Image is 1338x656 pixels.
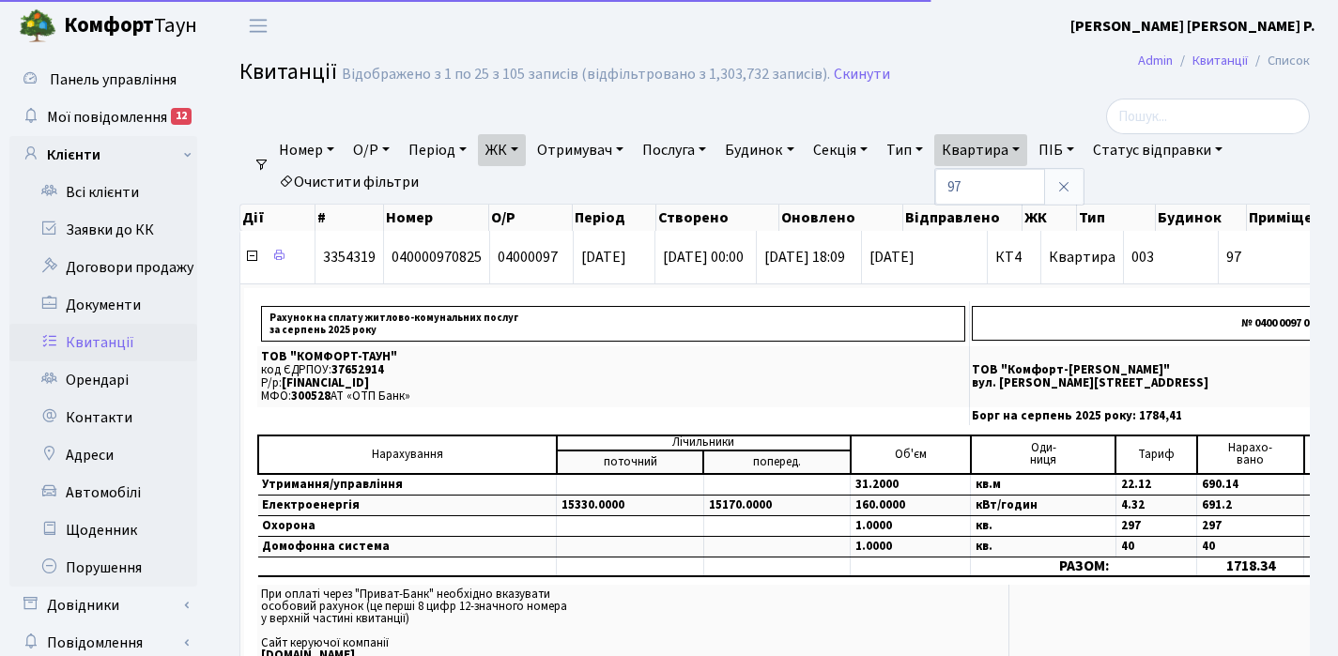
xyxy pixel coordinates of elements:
th: Будинок [1156,205,1246,231]
td: 160.0000 [851,495,971,515]
th: Тип [1077,205,1156,231]
span: КТ4 [995,250,1033,265]
td: Нарахо- вано [1197,435,1304,474]
th: # [315,205,384,231]
td: Об'єм [851,435,971,474]
div: 12 [171,108,192,125]
a: Щоденник [9,511,197,549]
a: Довідники [9,587,197,624]
span: 04000097 [498,247,558,267]
td: 31.2000 [851,474,971,496]
a: Будинок [717,134,801,166]
a: Мої повідомлення12 [9,99,197,136]
a: Admin [1138,51,1173,70]
td: Утримання/управління [258,474,557,496]
span: [DATE] 00:00 [663,247,744,267]
td: 297 [1197,515,1304,536]
a: ЖК [478,134,526,166]
img: logo.png [19,8,56,45]
a: Квартира [934,134,1027,166]
th: Оновлено [779,205,903,231]
td: 1718.34 [1197,557,1304,576]
span: Мої повідомлення [47,107,167,128]
a: Панель управління [9,61,197,99]
td: Електроенергія [258,495,557,515]
a: Тип [879,134,930,166]
span: 3354319 [323,247,376,267]
span: [DATE] 18:09 [764,247,845,267]
td: Нарахування [258,435,557,474]
td: 22.12 [1115,474,1196,496]
td: 15330.0000 [557,495,703,515]
td: 297 [1115,515,1196,536]
td: 690.14 [1197,474,1304,496]
p: Р/р: [261,377,965,389]
a: Отримувач [530,134,631,166]
button: Переключити навігацію [235,10,282,41]
td: кв. [971,515,1115,536]
th: Дії [240,205,315,231]
td: РАЗОМ: [971,557,1197,576]
input: Пошук... [1106,99,1310,134]
td: 1.0000 [851,536,971,557]
a: О/Р [346,134,397,166]
span: Квитанції [239,55,337,88]
span: 300528 [291,388,331,404]
a: [PERSON_NAME] [PERSON_NAME] Р. [1070,15,1315,38]
b: [PERSON_NAME] [PERSON_NAME] Р. [1070,16,1315,37]
span: 003 [1131,247,1154,267]
span: 37652914 [331,361,384,378]
a: Квитанції [1192,51,1248,70]
a: ПІБ [1031,134,1082,166]
span: 040000970825 [392,247,482,267]
a: Статус відправки [1085,134,1230,166]
a: Скинути [834,66,890,84]
span: Панель управління [50,69,177,90]
a: Квитанції [9,324,197,361]
td: Тариф [1115,435,1196,474]
span: [DATE] [869,250,979,265]
a: Документи [9,286,197,324]
span: [DATE] [581,247,626,267]
span: Таун [64,10,197,42]
td: 40 [1197,536,1304,557]
td: Домофонна система [258,536,557,557]
a: Всі клієнти [9,174,197,211]
td: кВт/годин [971,495,1115,515]
a: Автомобілі [9,474,197,511]
td: 15170.0000 [703,495,850,515]
td: Оди- ниця [971,435,1115,474]
li: Список [1248,51,1310,71]
p: Рахунок на сплату житлово-комунальних послуг за серпень 2025 року [261,306,965,342]
td: Охорона [258,515,557,536]
p: код ЄДРПОУ: [261,364,965,376]
span: 97 [1226,250,1332,265]
a: Адреси [9,436,197,474]
a: Заявки до КК [9,211,197,249]
nav: breadcrumb [1110,41,1338,81]
a: Очистити фільтри [271,166,426,198]
a: Період [401,134,474,166]
th: Номер [384,205,489,231]
th: ЖК [1023,205,1077,231]
a: Порушення [9,549,197,587]
div: Відображено з 1 по 25 з 105 записів (відфільтровано з 1,303,732 записів). [342,66,830,84]
a: Номер [271,134,342,166]
th: Період [573,205,656,231]
a: Клієнти [9,136,197,174]
td: поперед. [703,450,850,474]
a: Договори продажу [9,249,197,286]
td: кв.м [971,474,1115,496]
td: 40 [1115,536,1196,557]
td: 1.0000 [851,515,971,536]
p: МФО: АТ «ОТП Банк» [261,390,965,403]
td: кв. [971,536,1115,557]
p: ТОВ "КОМФОРТ-ТАУН" [261,351,965,363]
th: Створено [656,205,780,231]
td: 4.32 [1115,495,1196,515]
th: Відправлено [903,205,1023,231]
td: 691.2 [1197,495,1304,515]
th: О/Р [489,205,573,231]
a: Послуга [635,134,714,166]
span: Квартира [1049,247,1115,267]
